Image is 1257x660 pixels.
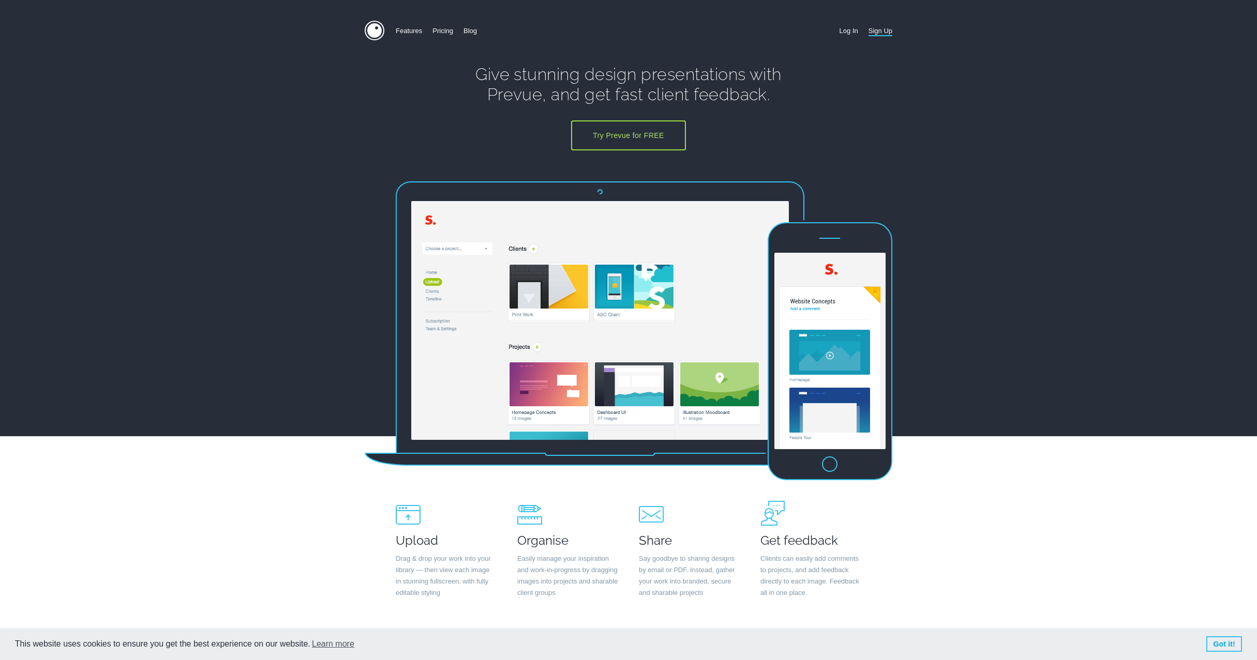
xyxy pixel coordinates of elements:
h2: Organise [517,483,618,547]
img: Print [510,265,588,309]
a: Home [365,21,385,41]
img: svg+xml;base64,PHN2ZyB4bWxucz0iaHR0cDovL3d3dy53My5vcmcvMjAwMC9zdmciIHdpZHRoPSIyNDEiIGhlaWd%0AodD0... [768,222,892,480]
h2: Get feedback [760,483,861,547]
img: Interface UI [789,388,870,433]
img: UI Design [595,362,674,406]
a: Log In [840,21,858,41]
a: Pricing [432,21,453,41]
img: Photography [510,432,588,475]
a: Sign Up [869,21,892,41]
h2: Upload [396,483,497,547]
a: Blog [463,21,477,41]
a: learn more about cookies [310,638,356,650]
span: This website uses cookies to ensure you get the best experience on our website. [15,638,1198,650]
img: Clients [595,265,674,309]
a: Features [396,21,422,41]
img: Prevue [365,21,384,40]
img: Web Concepts [510,362,588,406]
img: Illustration [680,362,759,406]
a: dismiss cookie message [1206,636,1242,652]
img: Homepage [789,330,870,375]
img: svg+xml;base64,PHN2ZyB4bWxucz0iaHR0cDovL3d3dy53My5vcmcvMjAwMC9zdmciIHdpZHRoPSI5MTAiIGhlaWd%0AodD0... [365,181,835,466]
a: Try Prevue for FREE [571,120,685,150]
h2: Share [639,483,740,547]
